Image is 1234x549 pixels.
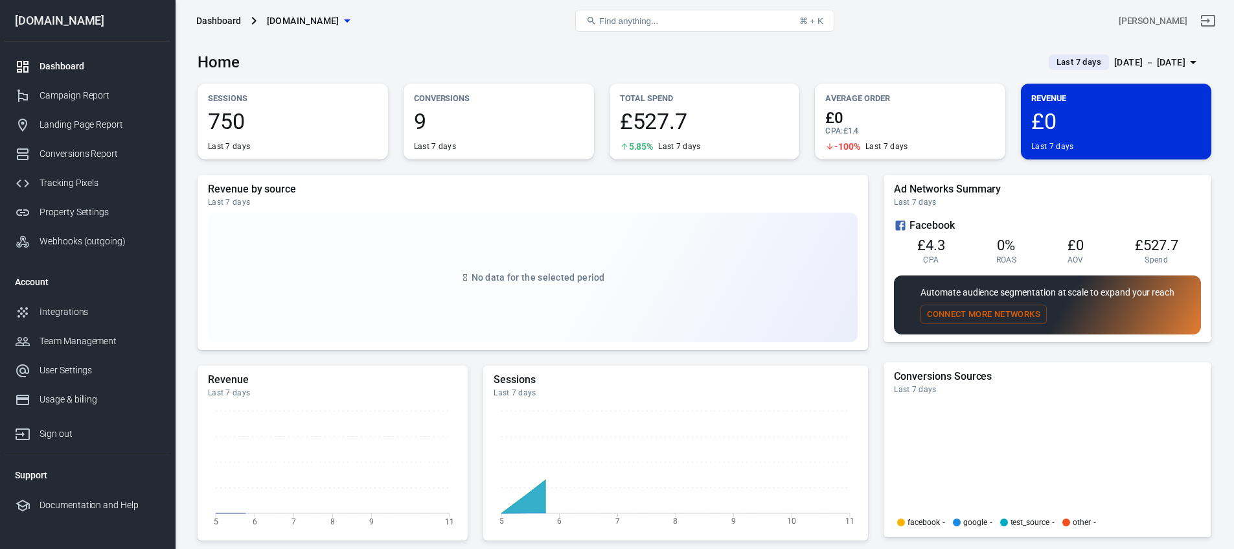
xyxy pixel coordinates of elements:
[1093,519,1096,526] span: -
[1011,519,1049,526] p: test_source
[208,388,457,398] div: Last 7 days
[5,81,170,110] a: Campaign Report
[943,519,945,526] span: -
[1052,519,1055,526] span: -
[1114,54,1185,71] div: [DATE] － [DATE]
[1193,5,1224,36] a: Sign out
[5,356,170,385] a: User Settings
[894,384,1201,395] div: Last 7 days
[620,91,790,105] p: Total Spend
[5,414,170,449] a: Sign out
[990,519,992,526] span: -
[40,60,160,73] div: Dashboard
[40,393,160,406] div: Usage & billing
[894,197,1201,207] div: Last 7 days
[894,218,1201,233] div: Facebook
[414,110,584,132] span: 9
[732,517,737,526] tspan: 9
[5,298,170,327] a: Integrations
[5,327,170,356] a: Team Management
[40,364,160,377] div: User Settings
[208,110,378,132] span: 750
[920,305,1047,325] button: Connect More Networks
[1038,52,1211,73] button: Last 7 days[DATE] － [DATE]
[1051,56,1106,69] span: Last 7 days
[615,517,620,526] tspan: 7
[196,14,241,27] div: Dashboard
[1031,110,1201,132] span: £0
[40,89,160,102] div: Campaign Report
[825,126,843,135] span: CPA :
[40,235,160,248] div: Webhooks (outgoing)
[40,118,160,132] div: Landing Page Report
[214,517,218,526] tspan: 5
[262,9,355,33] button: [DOMAIN_NAME]
[1031,141,1073,152] div: Last 7 days
[40,498,160,512] div: Documentation and Help
[40,305,160,319] div: Integrations
[923,255,939,265] span: CPA
[920,286,1174,299] p: Automate audience segmentation at scale to expand your reach
[414,91,584,105] p: Conversions
[575,10,834,32] button: Find anything...⌘ + K
[40,334,160,348] div: Team Management
[894,218,907,233] svg: Facebook Ads
[1145,255,1168,265] span: Spend
[5,385,170,414] a: Usage & billing
[5,139,170,169] a: Conversions Report
[1135,237,1178,253] span: £527.7
[208,373,457,386] h5: Revenue
[494,388,858,398] div: Last 7 days
[253,517,257,526] tspan: 6
[40,427,160,441] div: Sign out
[963,519,987,526] p: google
[845,517,854,526] tspan: 11
[1068,237,1084,253] span: £0
[558,517,562,526] tspan: 6
[445,517,454,526] tspan: 11
[865,141,908,152] div: Last 7 days
[599,16,658,26] span: Find anything...
[5,227,170,256] a: Webhooks (outgoing)
[198,53,240,71] h3: Home
[825,91,995,105] p: Average Order
[5,15,170,27] div: [DOMAIN_NAME]
[674,517,678,526] tspan: 8
[208,183,858,196] h5: Revenue by source
[843,126,859,135] span: £1.4
[620,110,790,132] span: £527.7
[788,517,797,526] tspan: 10
[5,460,170,491] li: Support
[894,370,1201,383] h5: Conversions Sources
[894,183,1201,196] h5: Ad Networks Summary
[996,255,1016,265] span: ROAS
[658,141,700,152] div: Last 7 days
[208,141,250,152] div: Last 7 days
[5,110,170,139] a: Landing Page Report
[369,517,374,526] tspan: 9
[5,52,170,81] a: Dashboard
[208,91,378,105] p: Sessions
[5,266,170,298] li: Account
[5,198,170,227] a: Property Settings
[208,197,858,207] div: Last 7 days
[472,272,605,283] span: No data for the selected period
[291,517,296,526] tspan: 7
[825,110,995,126] span: £0
[494,373,858,386] h5: Sessions
[5,169,170,198] a: Tracking Pixels
[917,237,945,253] span: £4.3
[1068,255,1084,265] span: AOV
[40,147,160,161] div: Conversions Report
[40,176,160,190] div: Tracking Pixels
[1073,519,1091,526] p: other
[629,142,654,151] span: 5.85%
[414,141,456,152] div: Last 7 days
[330,517,335,526] tspan: 8
[997,237,1015,253] span: 0%
[1031,91,1201,105] p: Revenue
[834,142,860,151] span: -100%
[267,13,339,29] span: affinityadvice.co.uk
[40,205,160,219] div: Property Settings
[1119,14,1187,28] div: Account id: HvykQlav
